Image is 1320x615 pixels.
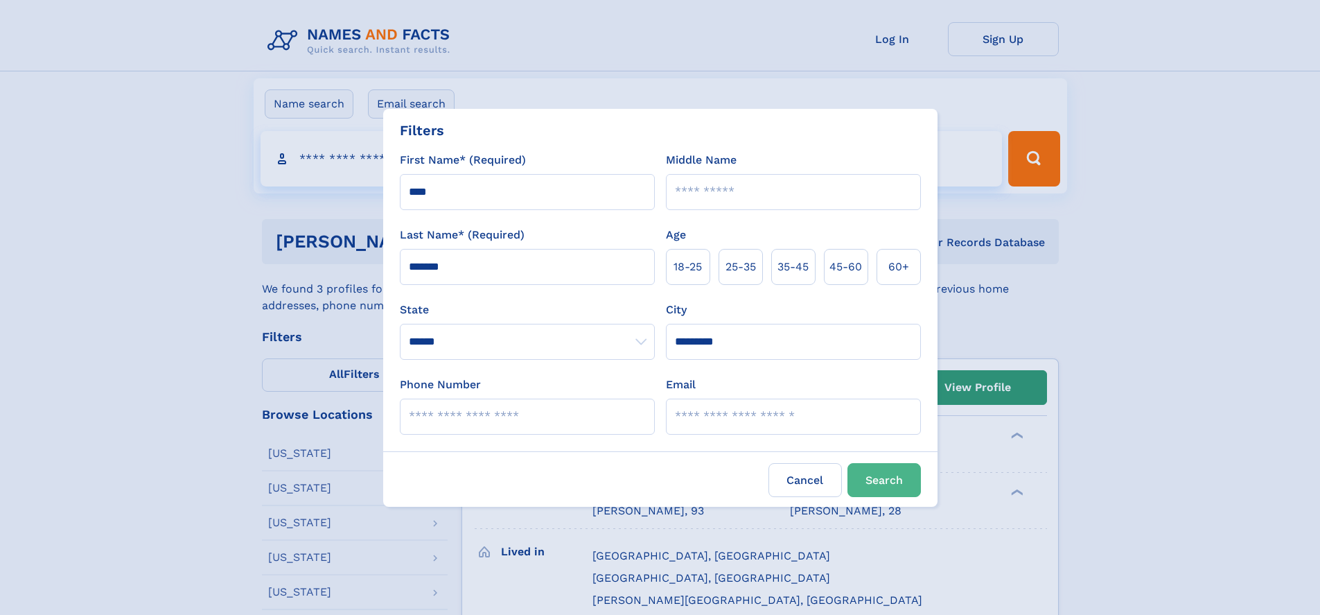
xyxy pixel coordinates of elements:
label: Cancel [768,463,842,497]
label: First Name* (Required) [400,152,526,168]
label: Age [666,227,686,243]
label: State [400,302,655,318]
label: Phone Number [400,376,481,393]
button: Search [847,463,921,497]
span: 35‑45 [777,259,809,275]
div: Filters [400,120,444,141]
label: Middle Name [666,152,737,168]
label: Email [666,376,696,393]
span: 60+ [888,259,909,275]
span: 45‑60 [829,259,862,275]
label: City [666,302,687,318]
span: 18‑25 [674,259,702,275]
label: Last Name* (Required) [400,227,525,243]
span: 25‑35 [725,259,756,275]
